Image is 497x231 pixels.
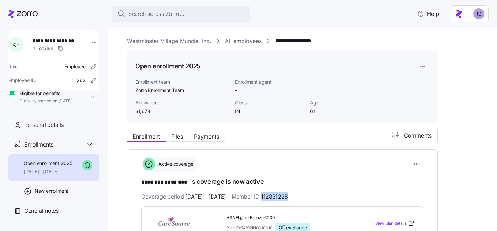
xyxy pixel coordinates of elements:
span: IN [235,108,304,115]
span: Eligibility started on [DATE] [19,98,72,104]
span: $1,678 [135,108,230,115]
span: HSA Eligible Bronze 6000 [226,215,347,221]
span: 112831228 [261,192,288,201]
span: [DATE] - [DATE] [23,168,72,175]
span: Class [235,99,304,106]
span: Comments [404,131,432,140]
span: [DATE] - [DATE] [185,192,226,201]
span: Allowance [135,99,230,106]
h1: Open enrollment 2025 [135,62,201,70]
span: Enrollment team [135,79,230,86]
button: Search across Zorro... [112,6,250,22]
span: Plan ID: 54192IN0010010 [226,225,273,231]
span: Active coverage [156,161,193,168]
span: Open enrollment 2025 [23,160,72,167]
span: General notes [24,207,59,215]
span: Files [171,134,183,139]
img: 6d862e07fa9c5eedf81a4422c42283ac [473,8,484,19]
span: Zorro Enrollment Team [135,87,230,94]
span: Coverage period [141,192,226,201]
span: Personal details [24,121,64,129]
span: Off exchange [279,224,307,231]
span: Employee ID [8,77,36,84]
button: Help [412,7,445,21]
span: Enrollments [24,140,53,149]
span: 61 [310,108,379,115]
span: Payments [194,134,219,139]
span: Help [417,10,439,18]
span: View plan details [375,220,407,227]
span: Member ID [232,192,288,201]
span: - [235,87,237,94]
span: Enrollment [133,134,160,139]
span: 4152518e [32,45,53,52]
span: K F [12,42,19,48]
span: New enrollment [35,188,68,194]
a: Westminster Village Muncie, Inc. [127,37,211,46]
span: Employee [64,63,86,70]
span: Search across Zorro... [128,10,184,18]
span: 11262 [72,77,86,84]
span: Role [8,63,18,70]
span: Age [310,99,379,106]
h1: 's coverage is now active [141,177,423,187]
span: Enrollment agent [235,79,304,86]
span: Eligible for benefits [19,90,72,97]
button: Comments [386,129,438,142]
a: View plan details [375,220,415,227]
a: All employees [225,37,262,46]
